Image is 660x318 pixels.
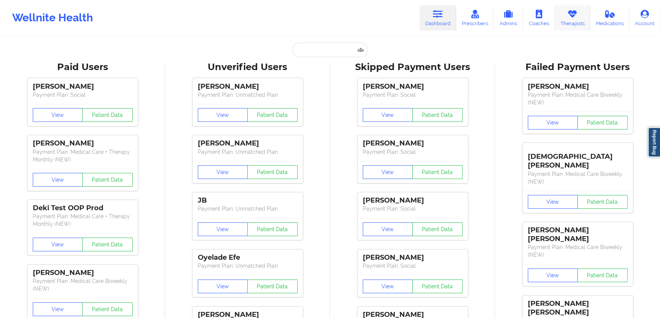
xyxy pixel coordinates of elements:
[170,61,325,73] div: Unverified Users
[412,108,463,122] button: Patient Data
[590,5,630,30] a: Medications
[363,82,463,91] div: [PERSON_NAME]
[198,262,298,270] p: Payment Plan : Unmatched Plan
[528,226,628,243] div: [PERSON_NAME] [PERSON_NAME]
[577,268,628,282] button: Patient Data
[33,238,83,251] button: View
[82,238,133,251] button: Patient Data
[363,205,463,213] p: Payment Plan : Social
[33,277,133,292] p: Payment Plan : Medical Care Biweekly (NEW)
[363,222,413,236] button: View
[555,5,590,30] a: Therapists
[363,148,463,156] p: Payment Plan : Social
[198,82,298,91] div: [PERSON_NAME]
[412,280,463,293] button: Patient Data
[528,170,628,185] p: Payment Plan : Medical Care Biweekly (NEW)
[247,280,298,293] button: Patient Data
[363,139,463,148] div: [PERSON_NAME]
[82,108,133,122] button: Patient Data
[412,165,463,179] button: Patient Data
[528,147,628,170] div: [DEMOGRAPHIC_DATA][PERSON_NAME]
[456,5,494,30] a: Prescribers
[33,139,133,148] div: [PERSON_NAME]
[363,196,463,205] div: [PERSON_NAME]
[198,139,298,148] div: [PERSON_NAME]
[247,165,298,179] button: Patient Data
[198,222,248,236] button: View
[198,253,298,262] div: Oyelade Efe
[335,61,490,73] div: Skipped Payment Users
[577,116,628,129] button: Patient Data
[577,195,628,209] button: Patient Data
[363,165,413,179] button: View
[420,5,456,30] a: Dashboard
[528,82,628,91] div: [PERSON_NAME]
[363,262,463,270] p: Payment Plan : Social
[33,213,133,228] p: Payment Plan : Medical Care + Therapy Monthly (NEW)
[198,165,248,179] button: View
[33,108,83,122] button: View
[33,268,133,277] div: [PERSON_NAME]
[82,302,133,316] button: Patient Data
[528,116,578,129] button: View
[523,5,555,30] a: Coaches
[33,91,133,99] p: Payment Plan : Social
[33,302,83,316] button: View
[363,253,463,262] div: [PERSON_NAME]
[198,148,298,156] p: Payment Plan : Unmatched Plan
[363,108,413,122] button: View
[363,280,413,293] button: View
[198,205,298,213] p: Payment Plan : Unmatched Plan
[33,204,133,213] div: Deki Test OOP Prod
[363,91,463,99] p: Payment Plan : Social
[648,127,660,157] a: Report Bug
[33,148,133,163] p: Payment Plan : Medical Care + Therapy Monthly (NEW)
[528,268,578,282] button: View
[528,91,628,106] p: Payment Plan : Medical Care Biweekly (NEW)
[493,5,523,30] a: Admins
[198,196,298,205] div: JB
[412,222,463,236] button: Patient Data
[198,91,298,99] p: Payment Plan : Unmatched Plan
[198,108,248,122] button: View
[528,299,628,317] div: [PERSON_NAME] [PERSON_NAME]
[5,61,160,73] div: Paid Users
[33,82,133,91] div: [PERSON_NAME]
[247,108,298,122] button: Patient Data
[198,280,248,293] button: View
[629,5,660,30] a: Account
[33,173,83,187] button: View
[82,173,133,187] button: Patient Data
[247,222,298,236] button: Patient Data
[528,195,578,209] button: View
[500,61,655,73] div: Failed Payment Users
[528,243,628,259] p: Payment Plan : Medical Care Biweekly (NEW)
